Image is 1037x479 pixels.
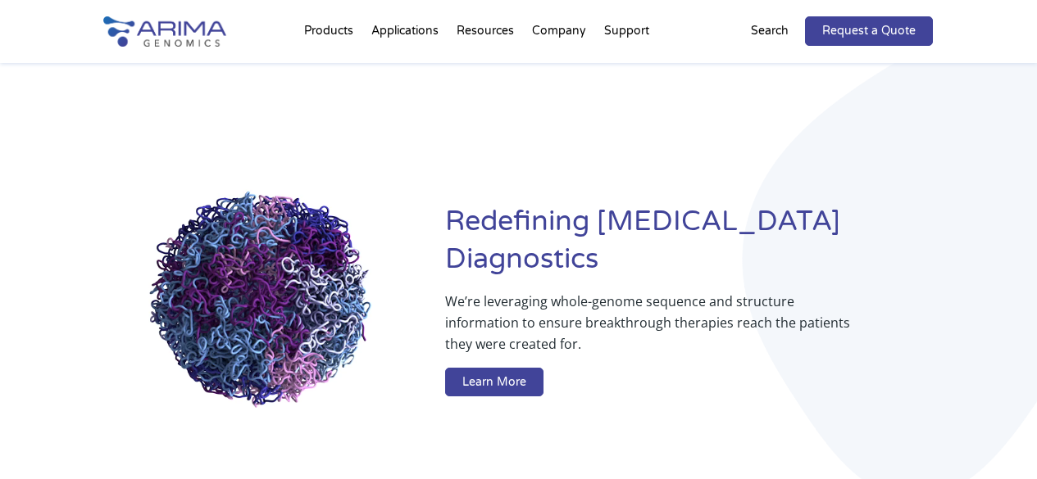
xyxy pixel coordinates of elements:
[955,400,1037,479] iframe: Chat Widget
[445,291,867,368] p: We’re leveraging whole-genome sequence and structure information to ensure breakthrough therapies...
[445,368,544,397] a: Learn More
[805,16,933,46] a: Request a Quote
[445,203,933,291] h1: Redefining [MEDICAL_DATA] Diagnostics
[103,16,226,47] img: Arima-Genomics-logo
[751,20,789,42] p: Search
